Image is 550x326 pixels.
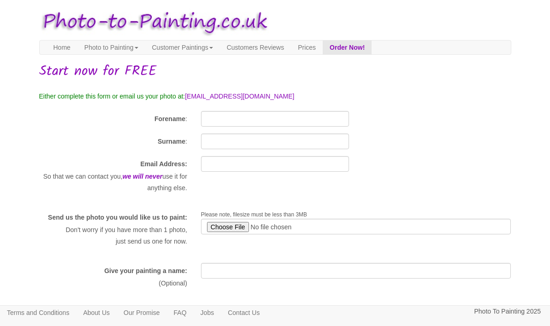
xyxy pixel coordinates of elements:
p: So that we can contact you, use it for anything else. [39,171,187,193]
img: Photo to Painting [35,5,271,40]
a: Our Promise [117,306,167,320]
a: Prices [291,41,323,54]
label: Give your painting a name: [104,266,187,275]
label: Email Address: [140,159,187,169]
label: Surname [158,137,185,146]
a: About Us [76,306,117,320]
a: Contact Us [221,306,266,320]
p: Don't worry if you have more than 1 photo, just send us one for now. [39,224,187,247]
a: Customers Reviews [220,41,291,54]
em: we will never [123,173,162,180]
label: Forename [154,114,185,123]
a: Customer Paintings [145,41,220,54]
p: Photo To Painting 2025 [474,306,541,317]
a: [EMAIL_ADDRESS][DOMAIN_NAME] [185,93,294,100]
a: Jobs [194,306,221,320]
p: (Optional) [39,278,187,289]
span: Either complete this form or email us your photo at: [39,93,185,100]
div: : [32,134,194,148]
a: Order Now! [323,41,372,54]
a: Photo to Painting [77,41,145,54]
a: Home [47,41,77,54]
span: Please note, filesize must be less than 3MB [201,211,307,218]
a: FAQ [167,306,194,320]
div: : [32,111,194,126]
label: Send us the photo you would like us to paint: [48,213,187,222]
h1: Start now for FREE [39,64,511,79]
